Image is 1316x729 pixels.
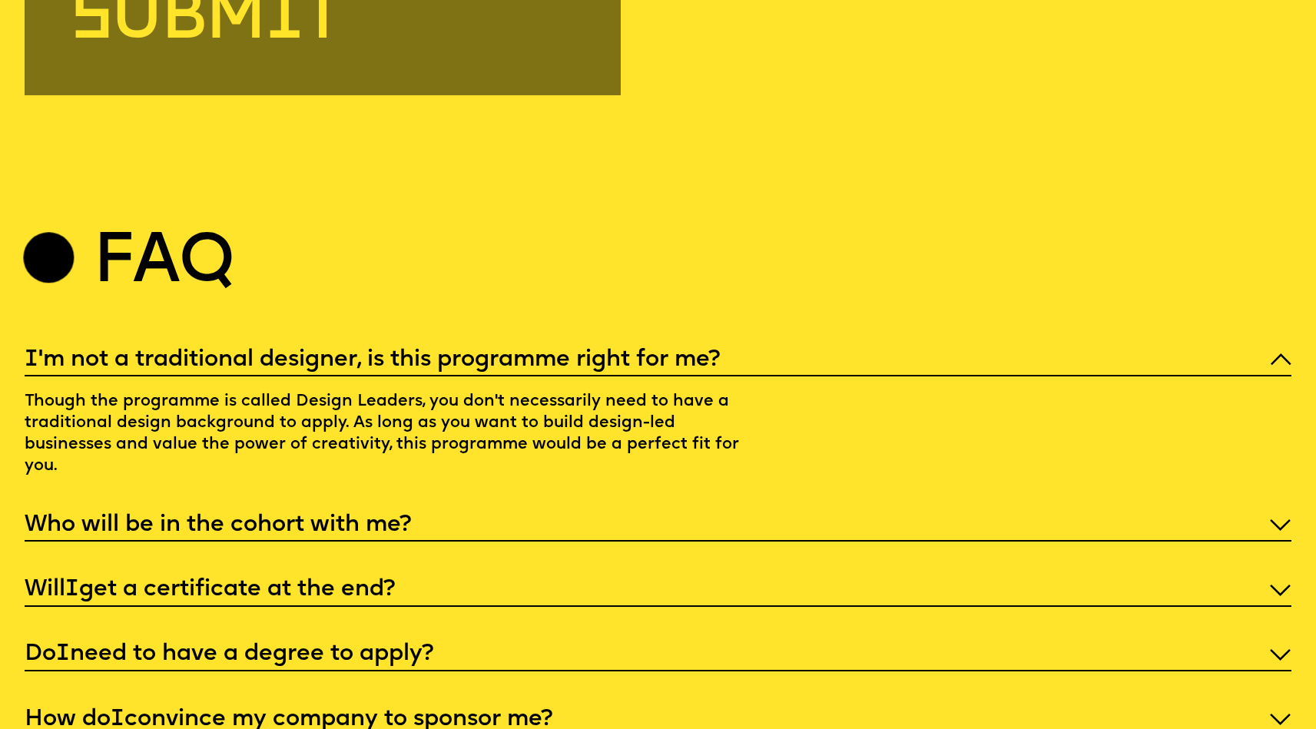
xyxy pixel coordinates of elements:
h2: Faq [93,235,233,293]
span: I [25,349,38,371]
span: I [65,578,79,601]
p: Who will be in the cohort with me? [25,510,1291,541]
p: Will get a certificate at the end? [25,575,1291,605]
p: Though the programme is called Design Leaders, you don't necessarily need to have a traditional d... [25,376,761,477]
p: Do need to have a degree to apply? [25,639,1291,670]
span: I [56,643,70,665]
p: 'm not a traditional designer, is this programme right for me? [25,345,1291,376]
